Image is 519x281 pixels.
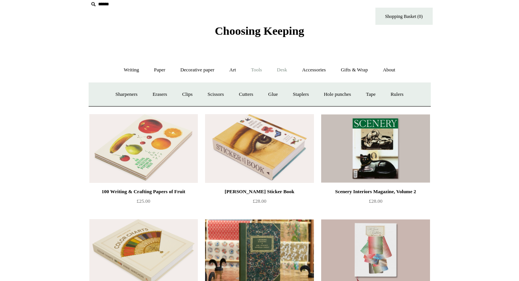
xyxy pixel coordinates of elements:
[205,187,314,218] a: [PERSON_NAME] Sticker Book £28.00
[175,84,199,105] a: Clips
[317,84,358,105] a: Hole punches
[117,60,146,80] a: Writing
[207,187,312,196] div: [PERSON_NAME] Sticker Book
[215,31,304,36] a: Choosing Keeping
[215,24,304,37] span: Choosing Keeping
[321,114,430,183] a: Scenery Interiors Magazine, Volume 2 Scenery Interiors Magazine, Volume 2
[253,198,267,204] span: £28.00
[91,187,196,196] div: 100 Writing & Crafting Papers of Fruit
[295,60,333,80] a: Accessories
[334,60,375,80] a: Gifts & Wrap
[321,114,430,183] img: Scenery Interiors Magazine, Volume 2
[232,84,260,105] a: Cutters
[201,84,231,105] a: Scissors
[89,114,198,183] img: 100 Writing & Crafting Papers of Fruit
[89,114,198,183] a: 100 Writing & Crafting Papers of Fruit 100 Writing & Crafting Papers of Fruit
[147,60,172,80] a: Paper
[384,84,411,105] a: Rulers
[223,60,243,80] a: Art
[89,187,198,218] a: 100 Writing & Crafting Papers of Fruit £25.00
[321,187,430,218] a: Scenery Interiors Magazine, Volume 2 £28.00
[376,60,402,80] a: About
[173,60,221,80] a: Decorative paper
[359,84,382,105] a: Tape
[108,84,144,105] a: Sharpeners
[146,84,174,105] a: Erasers
[270,60,294,80] a: Desk
[261,84,285,105] a: Glue
[375,8,433,25] a: Shopping Basket (0)
[244,60,269,80] a: Tools
[137,198,150,204] span: £25.00
[205,114,314,183] img: John Derian Sticker Book
[286,84,316,105] a: Staplers
[323,187,428,196] div: Scenery Interiors Magazine, Volume 2
[205,114,314,183] a: John Derian Sticker Book John Derian Sticker Book
[369,198,383,204] span: £28.00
